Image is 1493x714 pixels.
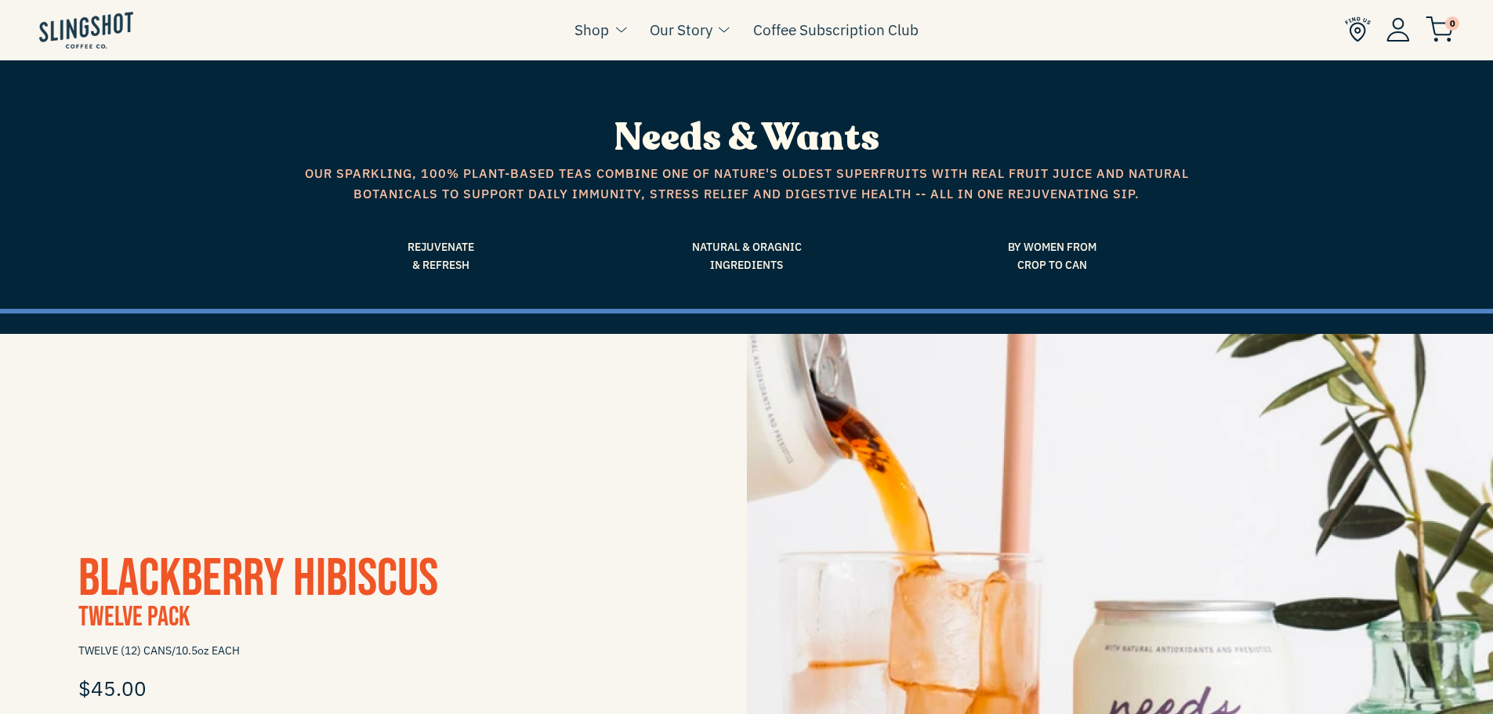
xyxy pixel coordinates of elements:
[300,238,582,274] span: Rejuvenate & Refresh
[606,238,888,274] span: Natural & Oragnic Ingredients
[1386,17,1410,42] img: Account
[650,18,712,42] a: Our Story
[78,637,669,665] span: TWELVE (12) CANS/10.5oz EACH
[1426,20,1454,39] a: 0
[1345,16,1371,42] img: Find Us
[78,665,669,712] div: $45.00
[574,18,609,42] a: Shop
[1426,16,1454,42] img: cart
[614,112,879,163] span: Needs & Wants
[753,18,919,42] a: Coffee Subscription Club
[1445,16,1459,31] span: 0
[78,547,438,611] a: Blackberry Hibiscus
[911,238,1194,274] span: By Women From Crop to Can
[300,164,1194,204] span: Our sparkling, 100% plant-based teas combine one of nature's oldest superfruits with real fruit j...
[78,600,190,634] span: Twelve Pack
